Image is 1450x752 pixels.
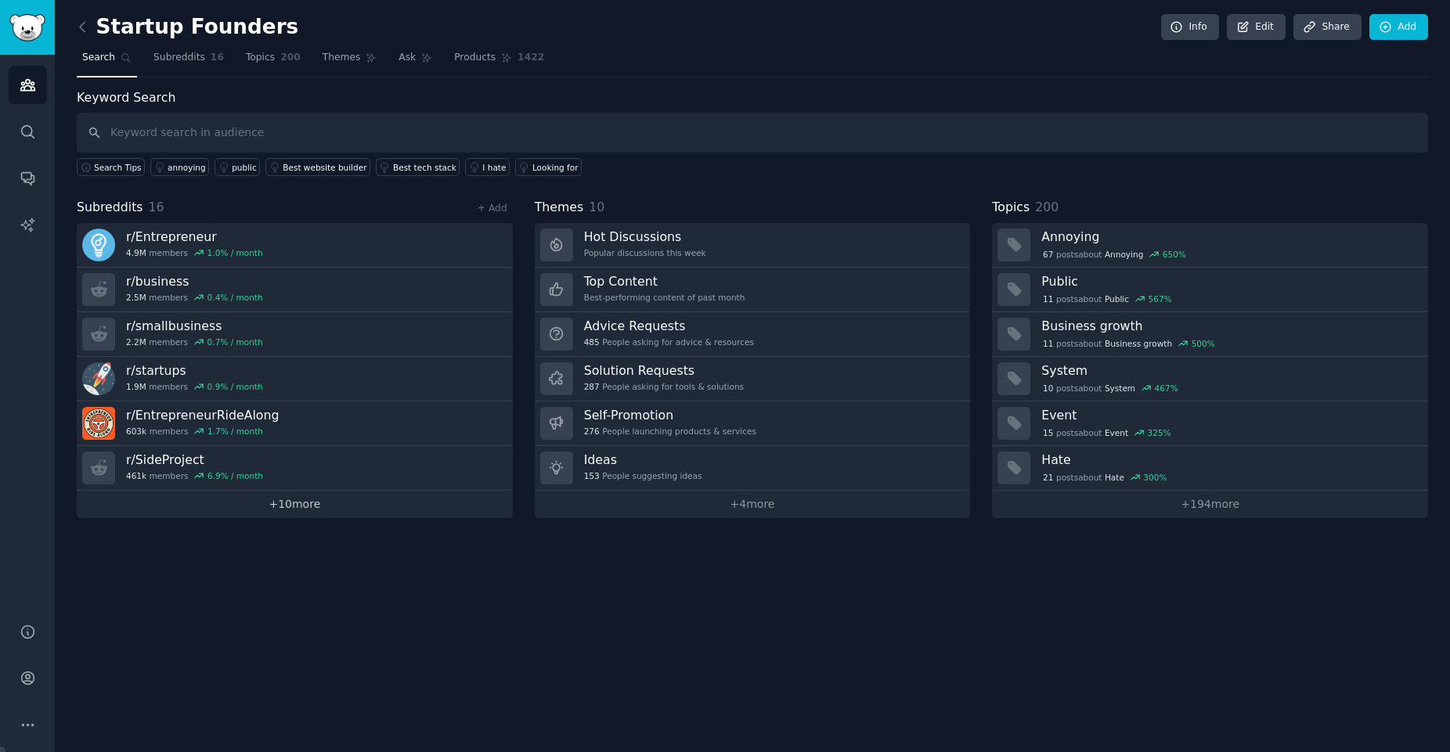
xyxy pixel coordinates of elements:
span: 1422 [518,51,544,65]
span: 153 [584,470,600,481]
span: Products [454,51,496,65]
div: Best tech stack [393,162,456,173]
span: Subreddits [153,51,205,65]
a: Themes [317,45,383,77]
a: r/Entrepreneur4.9Mmembers1.0% / month [77,223,513,268]
span: 200 [280,51,301,65]
div: People asking for advice & resources [584,336,754,347]
h3: Business growth [1041,318,1417,334]
a: Top ContentBest-performing content of past month [535,268,971,312]
a: public [215,158,260,176]
span: 2.2M [126,336,146,347]
button: Search Tips [77,158,145,176]
span: System [1105,383,1135,394]
div: post s about [1041,470,1168,484]
h3: Hot Discussions [584,228,706,245]
div: 6.9 % / month [207,470,263,481]
div: members [126,381,263,392]
a: Event15postsaboutEvent325% [992,401,1428,446]
div: members [126,470,263,481]
span: Annoying [1105,249,1143,260]
span: 276 [584,426,600,437]
div: 0.4 % / month [207,292,263,303]
a: Self-Promotion276People launching products & services [535,401,971,446]
a: +194more [992,491,1428,518]
span: Themes [323,51,361,65]
div: 467 % [1155,383,1178,394]
h3: Top Content [584,273,745,290]
h3: Self-Promotion [584,407,756,423]
a: r/SideProject461kmembers6.9% / month [77,446,513,491]
div: post s about [1041,292,1173,306]
div: 300 % [1143,472,1167,483]
a: Topics200 [240,45,306,77]
div: Popular discussions this week [584,247,706,258]
div: members [126,292,263,303]
img: startups [82,362,115,395]
div: People asking for tools & solutions [584,381,744,392]
div: 567 % [1149,293,1172,304]
a: r/business2.5Mmembers0.4% / month [77,268,513,312]
div: People suggesting ideas [584,470,702,481]
div: members [126,336,263,347]
span: 11 [1043,338,1053,349]
span: Search Tips [94,162,142,173]
a: Subreddits16 [148,45,229,77]
h2: Startup Founders [77,15,298,40]
div: members [126,247,263,258]
a: Looking for [515,158,582,176]
div: 0.9 % / month [207,381,263,392]
a: Best tech stack [376,158,460,176]
a: Advice Requests485People asking for advice & resources [535,312,971,357]
div: 0.7 % / month [207,336,263,347]
a: Hot DiscussionsPopular discussions this week [535,223,971,268]
span: 603k [126,426,146,437]
div: public [232,162,257,173]
a: Public11postsaboutPublic567% [992,268,1428,312]
a: Search [77,45,137,77]
h3: r/ smallbusiness [126,318,263,334]
a: Business growth11postsaboutBusiness growth500% [992,312,1428,357]
h3: System [1041,362,1417,379]
h3: Public [1041,273,1417,290]
span: Public [1105,293,1129,304]
span: 21 [1043,472,1053,483]
span: 67 [1043,249,1053,260]
span: 1.9M [126,381,146,392]
span: 16 [149,200,164,214]
span: 461k [126,470,146,481]
a: Annoying67postsaboutAnnoying650% [992,223,1428,268]
h3: r/ Entrepreneur [126,228,263,245]
span: Ask [399,51,416,65]
span: 10 [1043,383,1053,394]
span: 2.5M [126,292,146,303]
div: post s about [1041,336,1216,351]
h3: Solution Requests [584,362,744,379]
div: post s about [1041,426,1172,440]
span: Topics [992,198,1030,218]
span: Hate [1105,472,1124,483]
img: EntrepreneurRideAlong [82,407,115,440]
h3: r/ startups [126,362,263,379]
a: Ask [393,45,438,77]
a: Hate21postsaboutHate300% [992,446,1428,491]
h3: r/ business [126,273,263,290]
div: 325 % [1148,427,1171,438]
span: 200 [1035,200,1059,214]
h3: Hate [1041,452,1417,468]
a: r/startups1.9Mmembers0.9% / month [77,357,513,401]
span: 10 [589,200,604,214]
span: Subreddits [77,198,143,218]
a: I hate [465,158,510,176]
span: 4.9M [126,247,146,258]
div: Looking for [532,162,579,173]
span: Themes [535,198,584,218]
div: post s about [1041,247,1187,261]
div: 650 % [1163,249,1186,260]
a: +4more [535,491,971,518]
h3: r/ EntrepreneurRideAlong [126,407,279,423]
div: People launching products & services [584,426,756,437]
a: Share [1293,14,1361,41]
h3: r/ SideProject [126,452,263,468]
div: 1.0 % / month [207,247,263,258]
